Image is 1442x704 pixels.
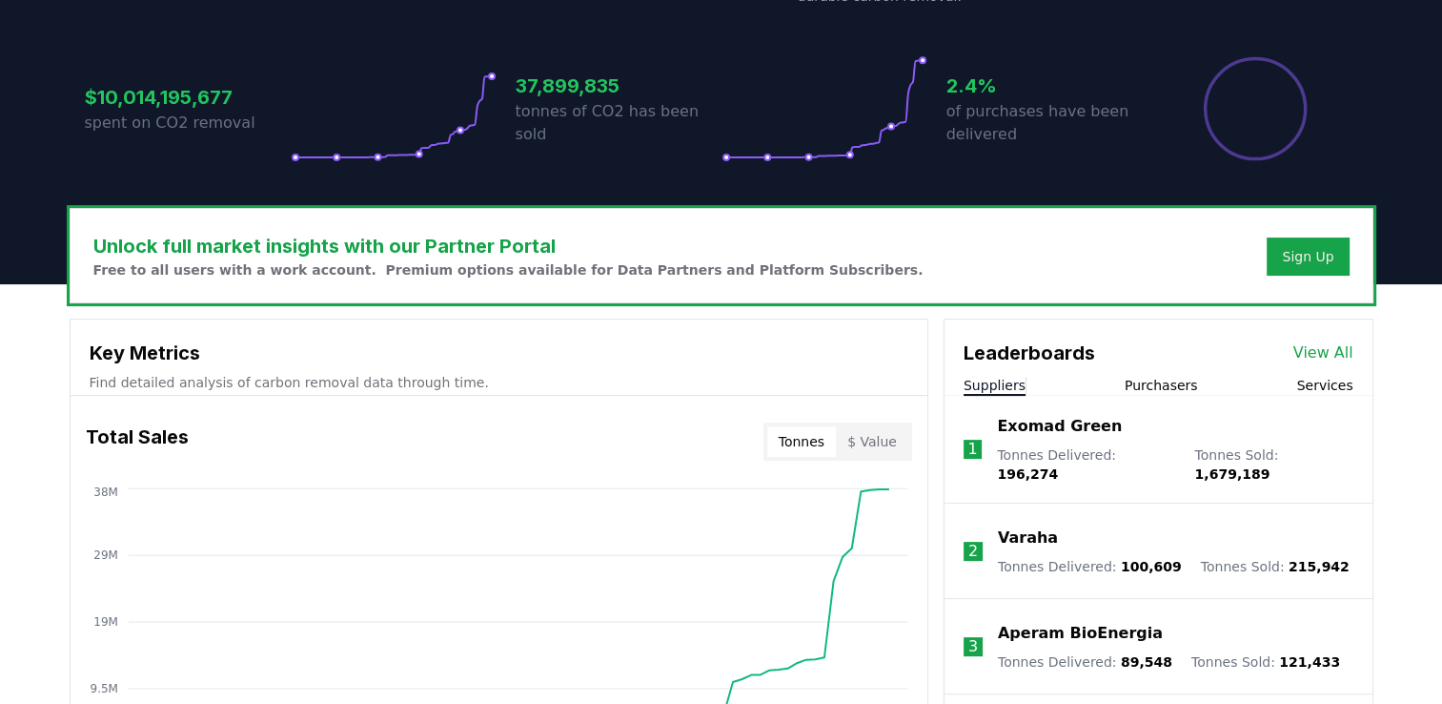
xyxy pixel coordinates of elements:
[964,339,1095,367] h3: Leaderboards
[1125,376,1198,395] button: Purchasers
[1267,238,1349,276] button: Sign Up
[1191,652,1340,672] p: Tonnes Sold :
[998,527,1058,549] a: Varaha
[85,83,291,112] h3: $10,014,195,677
[964,376,1026,395] button: Suppliers
[93,549,118,562] tspan: 29M
[90,339,908,367] h3: Key Metrics
[1194,445,1352,484] p: Tonnes Sold :
[997,415,1122,438] a: Exomad Green
[1289,559,1350,574] span: 215,942
[516,72,721,100] h3: 37,899,835
[998,557,1182,576] p: Tonnes Delivered :
[93,615,118,629] tspan: 19M
[1121,559,1182,574] span: 100,609
[90,373,908,392] p: Find detailed analysis of carbon removal data through time.
[85,112,291,135] p: spent on CO2 removal
[967,438,977,461] p: 1
[946,72,1152,100] h3: 2.4%
[1282,247,1333,266] a: Sign Up
[1296,376,1352,395] button: Services
[997,466,1058,482] span: 196,274
[998,652,1172,672] p: Tonnes Delivered :
[767,426,836,457] button: Tonnes
[836,426,908,457] button: $ Value
[1279,654,1340,670] span: 121,433
[1194,466,1269,482] span: 1,679,189
[93,260,924,280] p: Free to all users with a work account. Premium options available for Data Partners and Platform S...
[998,622,1163,645] a: Aperam BioEnergia
[1202,55,1309,162] div: Percentage of sales delivered
[1121,654,1172,670] span: 89,548
[1293,342,1353,364] a: View All
[90,682,117,695] tspan: 9.5M
[516,100,721,146] p: tonnes of CO2 has been sold
[946,100,1152,146] p: of purchases have been delivered
[1201,557,1350,576] p: Tonnes Sold :
[86,423,189,461] h3: Total Sales
[968,635,978,658] p: 3
[997,445,1175,484] p: Tonnes Delivered :
[93,486,118,499] tspan: 38M
[93,232,924,260] h3: Unlock full market insights with our Partner Portal
[968,540,978,563] p: 2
